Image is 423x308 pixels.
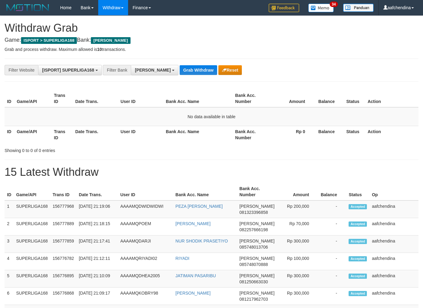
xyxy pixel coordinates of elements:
strong: 10 [97,47,102,52]
td: AAAAMQRIYADI02 [118,253,173,270]
td: 156776868 [50,288,77,305]
span: Copy 081250663030 to clipboard [239,279,268,284]
th: Date Trans. [73,90,118,107]
img: Feedback.jpg [269,4,299,12]
h4: Game: Bank: [5,37,418,43]
td: 4 [5,253,14,270]
th: Game/API [14,126,52,143]
th: Status [344,90,365,107]
th: Action [365,90,418,107]
span: ISPORT > SUPERLIGA168 [21,37,77,44]
th: ID [5,183,14,200]
span: Accepted [349,274,367,279]
p: Grab and process withdraw. Maximum allowed is transactions. [5,46,418,52]
th: ID [5,126,14,143]
button: [PERSON_NAME] [131,65,178,75]
td: 5 [5,270,14,288]
td: SUPERLIGA168 [14,253,50,270]
td: aafchendina [369,235,418,253]
td: SUPERLIGA168 [14,235,50,253]
a: [PERSON_NAME] [175,221,210,226]
th: Op [369,183,418,200]
td: aafchendina [369,218,418,235]
th: Bank Acc. Number [233,90,270,107]
img: Button%20Memo.svg [308,4,334,12]
h1: 15 Latest Withdraw [5,166,418,178]
h1: Withdraw Grab [5,22,418,34]
th: Action [365,126,418,143]
div: Filter Bank [103,65,131,75]
td: AAAAMQDARJI [118,235,173,253]
td: Rp 300,000 [277,288,318,305]
td: aafchendina [369,270,418,288]
span: [PERSON_NAME] [239,221,274,226]
th: Bank Acc. Number [237,183,277,200]
th: Balance [314,126,344,143]
th: Date Trans. [77,183,118,200]
td: 156777968 [50,200,77,218]
div: Filter Website [5,65,38,75]
td: SUPERLIGA168 [14,218,50,235]
th: Balance [318,183,346,200]
span: [PERSON_NAME] [239,291,274,296]
span: [ISPORT] SUPERLIGA168 [42,68,94,73]
span: 34 [330,2,338,7]
td: Rp 200,000 [277,200,318,218]
span: [PERSON_NAME] [239,273,274,278]
td: AAAAMQPOEM [118,218,173,235]
span: Accepted [349,256,367,261]
a: [PERSON_NAME] [175,291,210,296]
td: aafchendina [369,288,418,305]
th: Status [346,183,369,200]
span: Copy 081217962703 to clipboard [239,297,268,302]
th: Trans ID [50,183,77,200]
a: PEZA [PERSON_NAME] [175,204,223,209]
td: - [318,235,346,253]
td: - [318,270,346,288]
span: Accepted [349,204,367,209]
td: - [318,253,346,270]
span: [PERSON_NAME] [91,37,130,44]
th: Date Trans. [73,126,118,143]
span: [PERSON_NAME] [239,256,274,261]
a: JATIMAN PASARIBU [175,273,216,278]
td: - [318,288,346,305]
th: Bank Acc. Name [163,126,233,143]
td: 6 [5,288,14,305]
th: Bank Acc. Name [173,183,237,200]
td: [DATE] 21:09:17 [77,288,118,305]
span: [PERSON_NAME] [135,68,170,73]
span: Copy 085748013706 to clipboard [239,245,268,250]
span: Accepted [349,239,367,244]
th: Game/API [14,90,52,107]
td: 3 [5,235,14,253]
th: Trans ID [52,90,73,107]
button: [ISPORT] SUPERLIGA168 [38,65,102,75]
th: Game/API [14,183,50,200]
td: - [318,200,346,218]
td: Rp 100,000 [277,253,318,270]
td: - [318,218,346,235]
td: Rp 70,000 [277,218,318,235]
div: Showing 0 to 0 of 0 entries [5,145,172,154]
td: 156776895 [50,270,77,288]
th: Amount [277,183,318,200]
td: AAAAMQKOBRY98 [118,288,173,305]
td: aafchendina [369,200,418,218]
img: panduan.png [343,4,374,12]
td: SUPERLIGA168 [14,200,50,218]
th: User ID [118,126,163,143]
td: SUPERLIGA168 [14,270,50,288]
td: 1 [5,200,14,218]
button: Grab Withdraw [180,65,217,75]
a: RIYADI [175,256,189,261]
td: No data available in table [5,107,418,126]
td: SUPERLIGA168 [14,288,50,305]
img: MOTION_logo.png [5,3,51,12]
th: Bank Acc. Number [233,126,270,143]
td: 156777889 [50,218,77,235]
th: ID [5,90,14,107]
td: 156776782 [50,253,77,270]
span: Copy 085748070888 to clipboard [239,262,268,267]
a: NUR SHODIK PRASETIYO [175,239,228,243]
